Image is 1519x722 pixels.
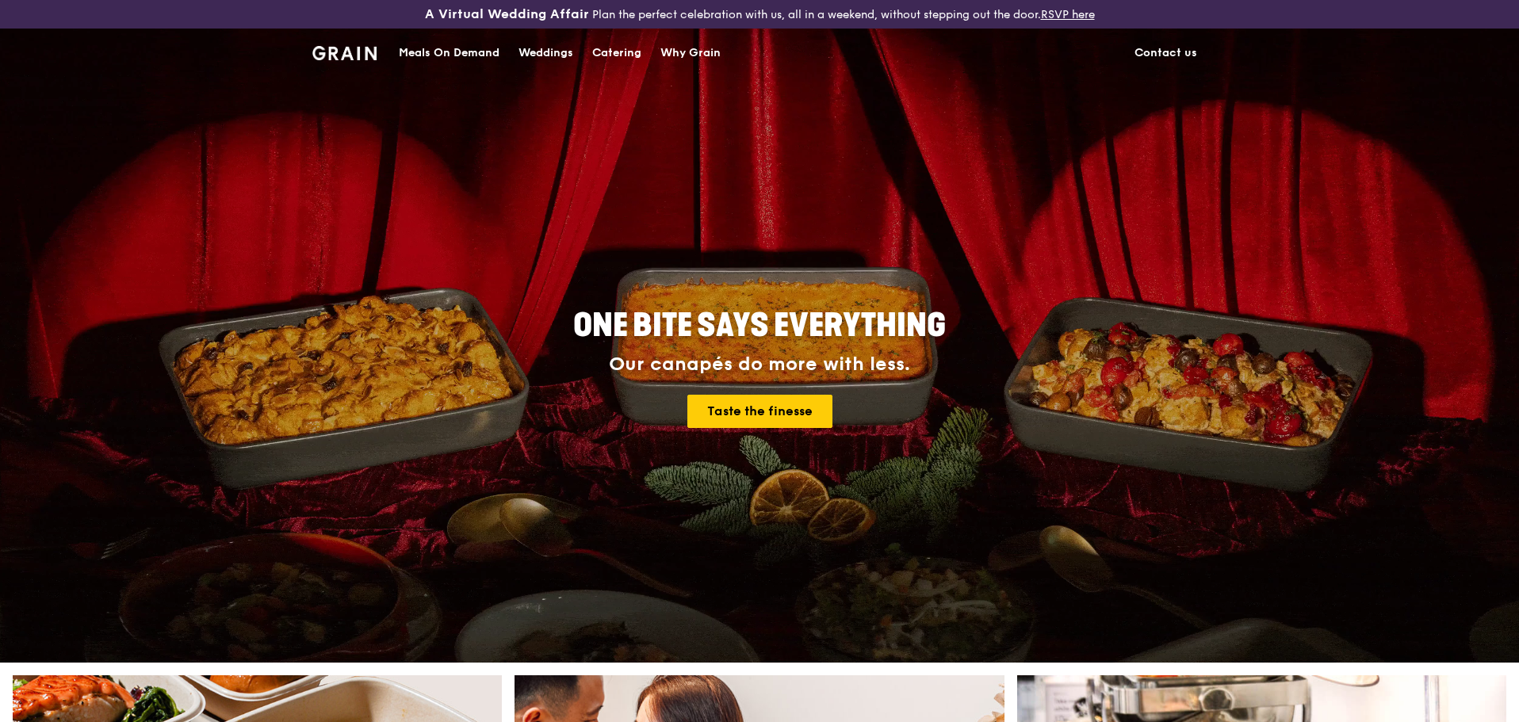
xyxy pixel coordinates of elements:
a: Contact us [1125,29,1207,77]
a: Why Grain [651,29,730,77]
a: Taste the finesse [687,395,832,428]
div: Plan the perfect celebration with us, all in a weekend, without stepping out the door. [303,6,1216,22]
div: Meals On Demand [399,29,499,77]
h3: A Virtual Wedding Affair [425,6,589,22]
div: Our canapés do more with less. [474,353,1045,376]
a: Catering [583,29,651,77]
a: Weddings [509,29,583,77]
a: RSVP here [1041,8,1095,21]
a: GrainGrain [312,28,377,75]
div: Catering [592,29,641,77]
span: ONE BITE SAYS EVERYTHING [573,307,946,345]
div: Weddings [518,29,573,77]
div: Why Grain [660,29,721,77]
img: Grain [312,46,377,60]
